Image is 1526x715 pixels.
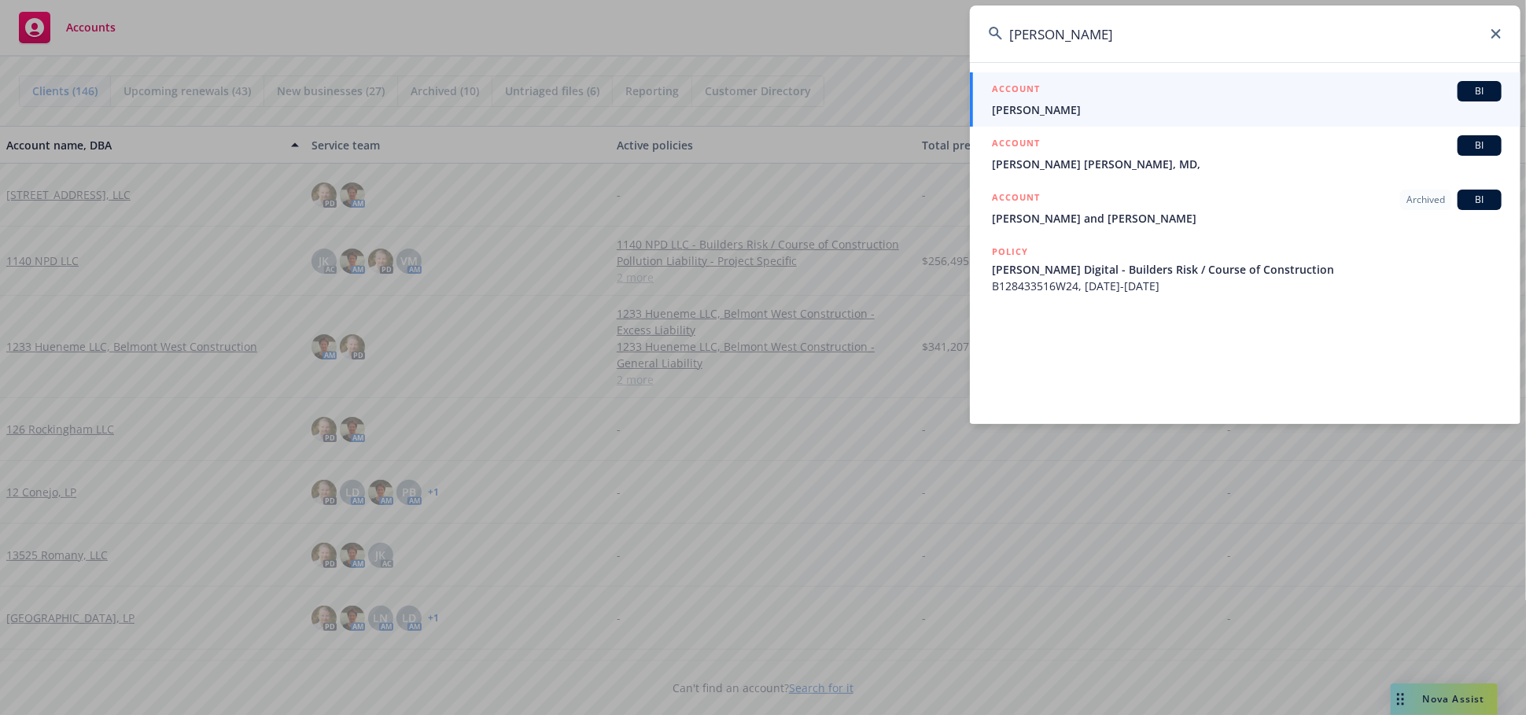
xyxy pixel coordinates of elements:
h5: ACCOUNT [992,135,1040,154]
a: ACCOUNTBI[PERSON_NAME] [PERSON_NAME], MD, [970,127,1520,181]
a: ACCOUNTArchivedBI[PERSON_NAME] and [PERSON_NAME] [970,181,1520,235]
a: POLICY[PERSON_NAME] Digital - Builders Risk / Course of ConstructionB128433516W24, [DATE]-[DATE] [970,235,1520,303]
span: [PERSON_NAME] and [PERSON_NAME] [992,210,1502,227]
span: [PERSON_NAME] Digital - Builders Risk / Course of Construction [992,261,1502,278]
span: Archived [1406,193,1445,207]
h5: ACCOUNT [992,81,1040,100]
span: [PERSON_NAME] [PERSON_NAME], MD, [992,156,1502,172]
span: BI [1464,193,1495,207]
span: BI [1464,84,1495,98]
h5: POLICY [992,244,1028,260]
span: [PERSON_NAME] [992,101,1502,118]
h5: ACCOUNT [992,190,1040,208]
span: B128433516W24, [DATE]-[DATE] [992,278,1502,294]
span: BI [1464,138,1495,153]
a: ACCOUNTBI[PERSON_NAME] [970,72,1520,127]
input: Search... [970,6,1520,62]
